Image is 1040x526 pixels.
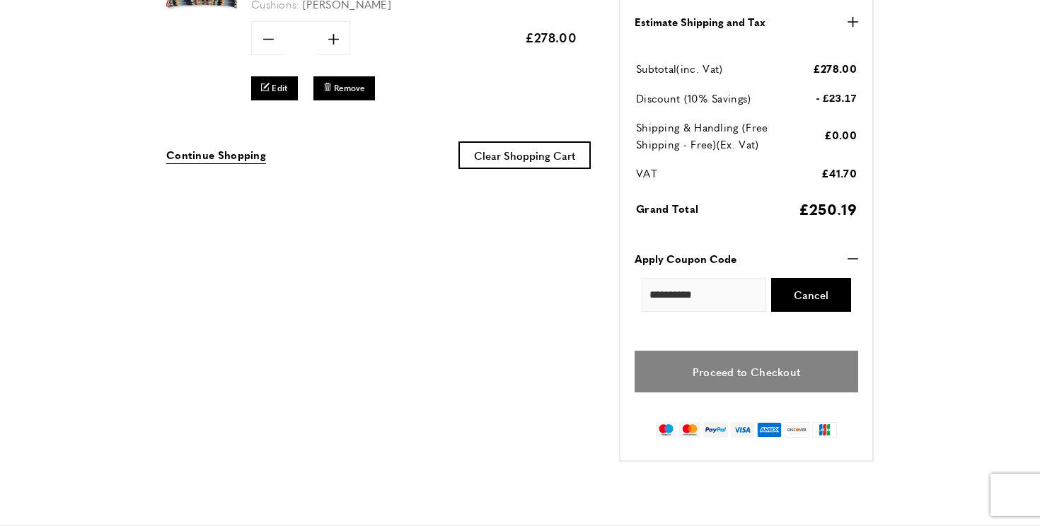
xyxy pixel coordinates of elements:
[821,165,857,180] span: £41.70
[799,198,857,219] span: £250.19
[757,422,782,438] img: american-express
[717,136,759,151] span: (Ex. Vat)
[813,61,857,76] span: £278.00
[731,422,754,438] img: visa
[166,147,266,162] span: Continue Shopping
[251,76,298,100] a: Edit Talulah RC768/03
[656,422,676,438] img: maestro
[635,250,736,267] strong: Apply Coupon Code
[636,61,676,76] span: Subtotal
[635,250,858,267] button: Apply Coupon Code
[272,82,287,94] span: Edit
[676,61,722,76] span: (inc. Vat)
[635,13,858,30] button: Estimate Shipping and Tax
[785,422,809,438] img: discover
[824,127,857,142] span: £0.00
[636,119,768,151] span: Shipping & Handling (Free Shipping - Free)
[166,9,237,21] a: Talulah RC768/03
[635,351,858,392] a: Proceed to Checkout
[525,28,577,46] span: £278.00
[799,90,857,117] td: - £23.17
[458,141,591,169] button: Clear Shopping Cart
[636,90,797,117] td: Discount (10% Savings)
[636,165,657,180] span: VAT
[334,82,365,94] span: Remove
[313,76,375,100] button: Remove Talulah RC768/03
[474,148,575,163] span: Clear Shopping Cart
[166,146,266,164] a: Continue Shopping
[635,13,765,30] strong: Estimate Shipping and Tax
[679,422,700,438] img: mastercard
[812,422,837,438] img: jcb
[636,201,698,216] span: Grand Total
[771,278,851,312] button: Cancel
[703,422,728,438] img: paypal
